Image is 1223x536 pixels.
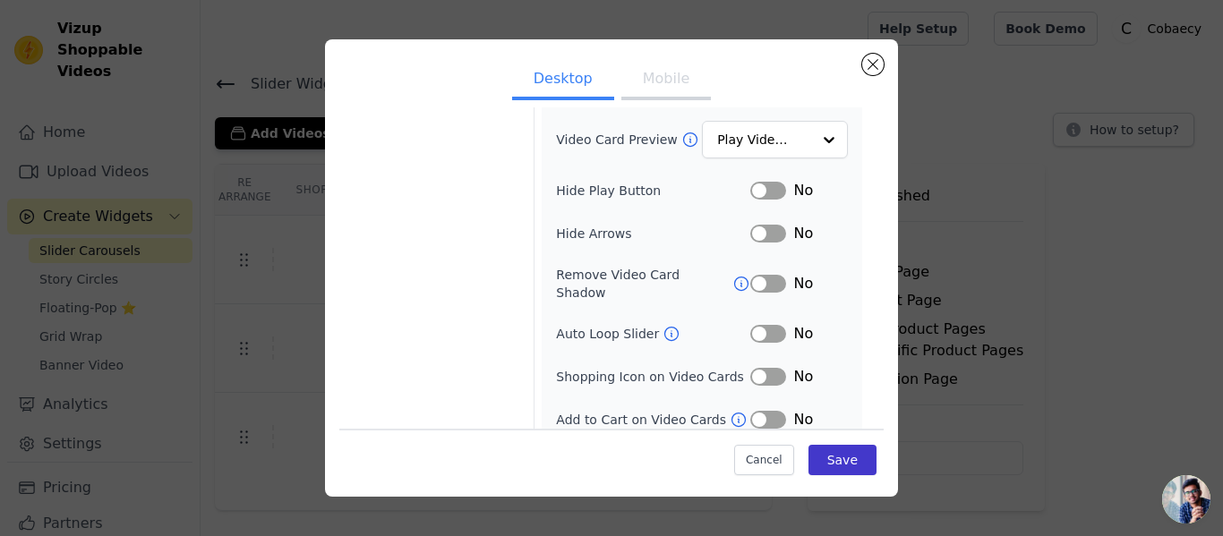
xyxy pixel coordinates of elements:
button: Cancel [734,445,794,475]
button: Mobile [621,61,711,100]
span: No [793,273,813,294]
label: Auto Loop Slider [556,325,663,343]
button: Save [808,445,877,475]
span: No [793,323,813,345]
label: Video Card Preview [556,131,680,149]
label: Hide Play Button [556,182,750,200]
label: Remove Video Card Shadow [556,266,732,302]
a: Open chat [1162,475,1210,523]
label: Shopping Icon on Video Cards [556,368,750,386]
label: Add to Cart on Video Cards [556,411,730,429]
label: Hide Arrows [556,225,750,242]
span: No [793,366,813,387]
button: Close modal [862,54,884,75]
span: No [793,180,813,201]
span: No [793,409,813,430]
span: No [793,223,813,244]
button: Desktop [512,61,614,100]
